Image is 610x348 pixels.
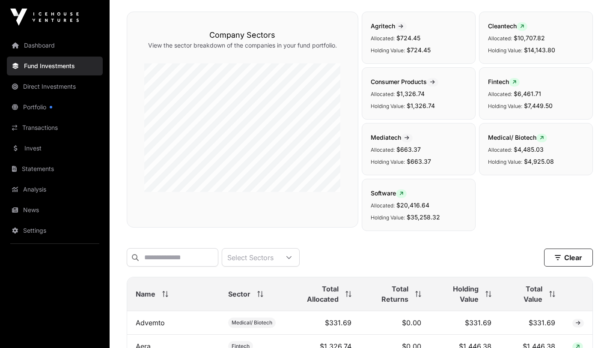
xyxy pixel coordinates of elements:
[488,159,522,165] span: Holding Value:
[295,284,339,304] span: Total Allocated
[514,146,544,153] span: $4,485.03
[488,134,547,141] span: Medical/ Biotech
[371,134,413,141] span: Mediatech
[488,78,520,85] span: Fintech
[438,284,479,304] span: Holding Value
[407,46,431,54] span: $724.45
[488,47,522,54] span: Holding Value:
[144,29,341,41] h3: Company Sectors
[407,213,440,221] span: $35,258.32
[369,284,408,304] span: Total Returns
[371,214,405,221] span: Holding Value:
[567,307,610,348] iframe: Chat Widget
[407,102,435,109] span: $1,326.74
[396,201,429,209] span: $20,416.64
[371,189,407,197] span: Software
[10,9,79,26] img: Icehouse Ventures Logo
[136,289,155,299] span: Name
[7,221,103,240] a: Settings
[500,311,564,335] td: $331.69
[7,159,103,178] a: Statements
[222,249,279,266] div: Select Sectors
[488,147,512,153] span: Allocated:
[514,34,545,42] span: $10,707.82
[371,78,438,85] span: Consumer Products
[144,41,341,50] p: View the sector breakdown of the companies in your fund portfolio.
[7,57,103,75] a: Fund Investments
[7,201,103,219] a: News
[371,35,395,42] span: Allocated:
[524,102,553,109] span: $7,449.50
[371,202,395,209] span: Allocated:
[228,289,250,299] span: Sector
[430,311,500,335] td: $331.69
[7,180,103,199] a: Analysis
[7,36,103,55] a: Dashboard
[232,319,272,326] span: Medical/ Biotech
[396,146,421,153] span: $663.37
[514,90,541,97] span: $6,461.71
[7,98,103,117] a: Portfolio
[488,91,512,97] span: Allocated:
[407,158,431,165] span: $663.37
[371,147,395,153] span: Allocated:
[396,90,425,97] span: $1,326.74
[544,249,593,267] button: Clear
[7,118,103,137] a: Transactions
[286,311,360,335] td: $331.69
[396,34,420,42] span: $724.45
[371,22,407,30] span: Agritech
[360,311,430,335] td: $0.00
[524,158,554,165] span: $4,925.08
[7,139,103,158] a: Invest
[136,318,165,327] a: Advemto
[524,46,555,54] span: $14,143.80
[371,91,395,97] span: Allocated:
[371,159,405,165] span: Holding Value:
[488,22,527,30] span: Cleantech
[488,35,512,42] span: Allocated:
[488,103,522,109] span: Holding Value:
[371,103,405,109] span: Holding Value:
[7,77,103,96] a: Direct Investments
[371,47,405,54] span: Holding Value:
[509,284,542,304] span: Total Value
